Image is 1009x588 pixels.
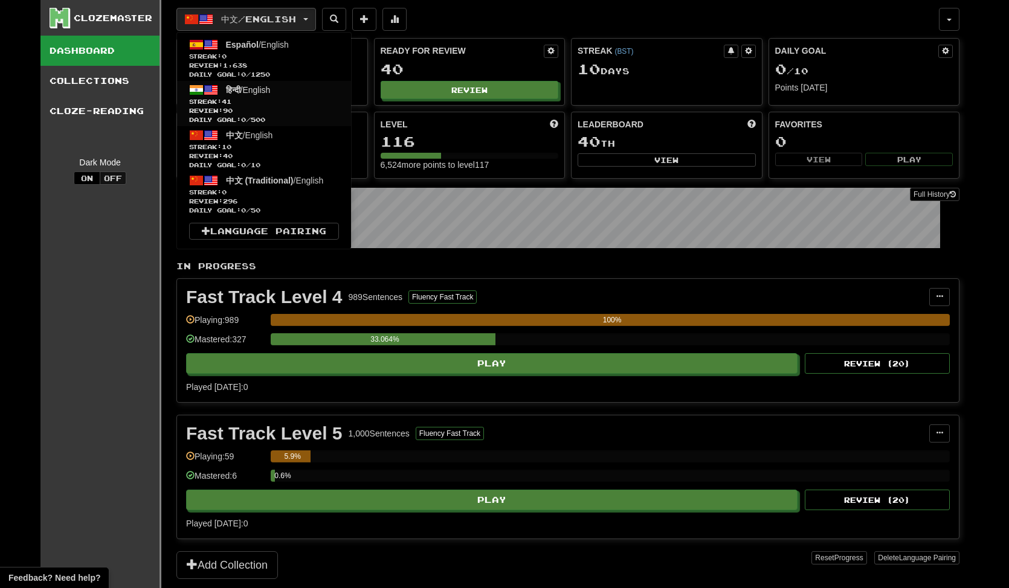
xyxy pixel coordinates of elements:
button: View [775,153,863,166]
div: Ready for Review [381,45,544,57]
div: Fast Track Level 4 [186,288,343,306]
a: हिन्दी/EnglishStreak:41 Review:90Daily Goal:0/500 [177,81,351,126]
a: Dashboard [40,36,160,66]
span: Streak: [189,97,339,106]
span: Review: 296 [189,197,339,206]
span: 0 [241,71,246,78]
button: Add sentence to collection [352,8,376,31]
span: / 10 [775,66,808,76]
span: Español [226,40,259,50]
span: 0 [241,161,246,168]
span: Review: 1,638 [189,61,339,70]
p: In Progress [176,260,959,272]
span: Streak: [189,142,339,152]
button: Review (20) [805,490,950,510]
div: Daily Goal [775,45,939,58]
div: 116 [381,134,559,149]
a: 中文 (Traditional)/EnglishStreak:0 Review:296Daily Goal:0/50 [177,171,351,217]
span: Progress [834,554,863,562]
div: Mastered: 6 [186,470,265,490]
span: / English [226,40,289,50]
span: / English [226,130,273,140]
div: 33.064% [274,333,495,345]
span: Played [DATE]: 0 [186,382,248,392]
span: / English [226,176,324,185]
div: 5.9% [274,450,311,462]
a: (BST) [614,47,633,56]
a: Español/EnglishStreak:0 Review:1,638Daily Goal:0/1250 [177,36,351,81]
button: Review [381,81,559,99]
span: Played [DATE]: 0 [186,519,248,528]
div: 100% [274,314,950,326]
button: Play [865,153,953,166]
button: View [578,153,756,167]
div: Clozemaster [74,12,152,24]
span: 中文 / English [221,14,296,24]
button: More stats [382,8,407,31]
button: ResetProgress [811,551,866,564]
span: 40 [578,133,601,150]
button: Add Collection [176,551,278,579]
span: 0 [241,116,246,123]
a: Collections [40,66,160,96]
button: On [74,171,100,185]
div: 1,000 Sentences [349,427,410,439]
div: Day s [578,62,756,77]
div: Fast Track Level 5 [186,424,343,443]
a: 中文/EnglishStreak:10 Review:40Daily Goal:0/10 [177,126,351,171]
a: Cloze-Reading [40,96,160,126]
div: 989 Sentences [349,291,403,303]
span: Daily Goal: / 50 [189,206,339,215]
button: 中文/English [176,8,316,31]
button: Play [186,353,798,374]
span: 0 [222,53,227,60]
div: Streak [578,45,724,57]
span: 0 [241,206,246,214]
button: Fluency Fast Track [416,427,484,440]
span: 10 [222,143,231,150]
div: th [578,134,756,150]
span: This week in points, UTC [747,118,756,130]
span: 中文 [226,130,243,140]
span: 中文 (Traditional) [226,176,294,185]
button: Review (20) [805,353,950,374]
a: Language Pairing [189,223,339,240]
span: Daily Goal: / 1250 [189,70,339,79]
span: 41 [222,98,231,105]
span: Score more points to level up [550,118,558,130]
div: Favorites [775,118,953,130]
span: Language Pairing [899,554,956,562]
div: Playing: 989 [186,314,265,334]
span: Review: 40 [189,152,339,161]
button: Off [100,171,126,185]
a: Full History [910,188,959,201]
span: Daily Goal: / 500 [189,115,339,124]
span: Review: 90 [189,106,339,115]
span: Leaderboard [578,118,643,130]
button: Fluency Fast Track [408,290,477,304]
button: Play [186,490,798,510]
div: Points [DATE] [775,81,953,94]
div: Playing: 59 [186,450,265,470]
span: Level [381,118,408,130]
div: Mastered: 327 [186,333,265,353]
span: हिन्दी [226,85,240,95]
span: Streak: [189,52,339,61]
div: 6,524 more points to level 117 [381,159,559,171]
span: Streak: [189,188,339,197]
div: 0 [775,134,953,149]
button: DeleteLanguage Pairing [874,551,959,564]
div: 40 [381,62,559,77]
div: Dark Mode [50,156,150,168]
span: Open feedback widget [8,572,100,584]
span: 10 [578,60,601,77]
span: 0 [222,188,227,196]
span: / English [226,85,271,95]
span: Daily Goal: / 10 [189,161,339,170]
button: Search sentences [322,8,346,31]
span: 0 [775,60,787,77]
